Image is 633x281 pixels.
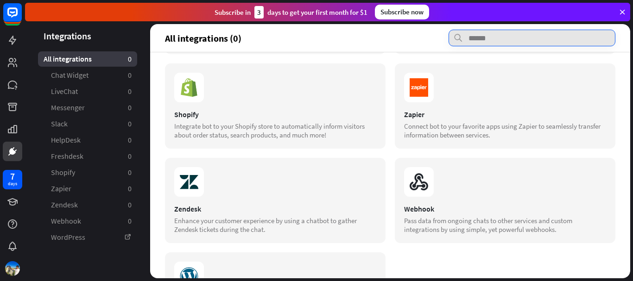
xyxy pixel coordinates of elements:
div: Pass data from ongoing chats to other services and custom integrations by using simple, yet power... [404,216,606,234]
aside: 0 [128,184,132,194]
a: Webhook 0 [38,213,137,229]
a: LiveChat 0 [38,84,137,99]
aside: 0 [128,87,132,96]
div: Shopify [174,110,376,119]
a: Slack 0 [38,116,137,131]
a: Zapier 0 [38,181,137,196]
section: All integrations (0) [165,30,615,46]
div: Subscribe in days to get your first month for $1 [215,6,367,19]
a: Messenger 0 [38,100,137,115]
div: Zendesk [174,204,376,213]
header: Integrations [25,30,150,42]
span: Freshdesk [51,151,83,161]
span: Messenger [51,103,85,112]
aside: 0 [128,168,132,177]
aside: 0 [128,151,132,161]
a: HelpDesk 0 [38,132,137,148]
div: Integrate bot to your Shopify store to automatically inform visitors about order status, search p... [174,122,376,139]
span: Zapier [51,184,71,194]
span: Webhook [51,216,81,226]
aside: 0 [128,70,132,80]
span: LiveChat [51,87,78,96]
div: Webhook [404,204,606,213]
div: Connect bot to your favorite apps using Zapier to seamlessly transfer information between services. [404,122,606,139]
a: Zendesk 0 [38,197,137,212]
aside: 0 [128,135,132,145]
div: Zapier [404,110,606,119]
a: Freshdesk 0 [38,149,137,164]
span: Zendesk [51,200,78,210]
div: 3 [254,6,264,19]
div: 7 [10,172,15,181]
aside: 0 [128,54,132,64]
aside: 0 [128,103,132,112]
span: HelpDesk [51,135,81,145]
a: 7 days [3,170,22,189]
a: WordPress [38,230,137,245]
a: Chat Widget 0 [38,68,137,83]
span: Chat Widget [51,70,89,80]
aside: 0 [128,200,132,210]
div: Subscribe now [375,5,429,19]
span: Slack [51,119,68,129]
span: Shopify [51,168,75,177]
a: Shopify 0 [38,165,137,180]
span: All integrations [44,54,92,64]
div: Enhance your customer experience by using a chatbot to gather Zendesk tickets during the chat. [174,216,376,234]
aside: 0 [128,119,132,129]
button: Open LiveChat chat widget [7,4,35,31]
aside: 0 [128,216,132,226]
div: days [8,181,17,187]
